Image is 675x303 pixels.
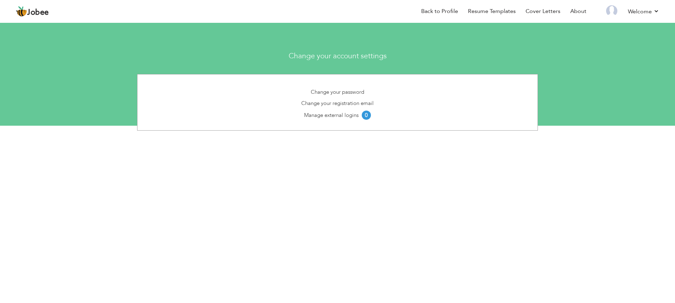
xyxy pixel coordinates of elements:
a: Resume Templates [468,7,516,15]
a: 0 [360,112,371,119]
a: Manage external logins [304,112,359,119]
a: Back to Profile [421,7,458,15]
span: 0 [362,111,371,120]
img: jobee.io [16,6,27,17]
a: Cover Letters [526,7,560,15]
a: About [570,7,586,15]
a: Welcome [628,7,659,16]
h3: Change your account settings [90,52,585,60]
a: Jobee [16,6,49,17]
span: Jobee [27,9,49,17]
a: Change your registration email [301,100,374,107]
img: Profile Img [606,5,617,17]
a: Change your password [311,88,364,95]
